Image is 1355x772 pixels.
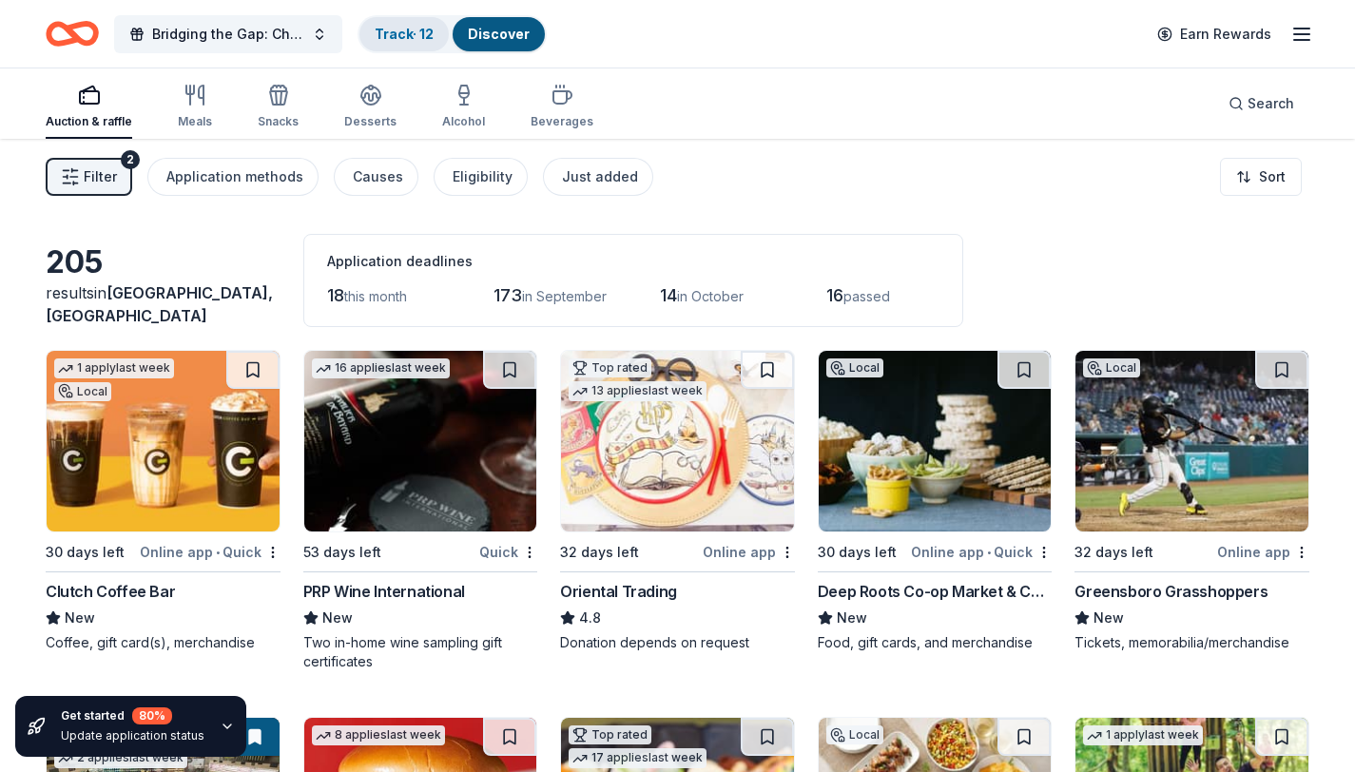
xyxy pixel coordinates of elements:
[54,358,174,378] div: 1 apply last week
[334,158,418,196] button: Causes
[560,541,639,564] div: 32 days left
[1248,92,1294,115] span: Search
[327,285,344,305] span: 18
[494,285,522,305] span: 173
[46,11,99,56] a: Home
[327,250,939,273] div: Application deadlines
[1259,165,1286,188] span: Sort
[1094,607,1124,629] span: New
[344,288,407,304] span: this month
[304,351,537,531] img: Image for PRP Wine International
[147,158,319,196] button: Application methods
[46,633,281,652] div: Coffee, gift card(s), merchandise
[375,26,434,42] a: Track· 12
[1075,351,1308,531] img: Image for Greensboro Grasshoppers
[562,165,638,188] div: Just added
[531,114,593,129] div: Beverages
[322,607,353,629] span: New
[818,350,1053,652] a: Image for Deep Roots Co-op Market & CaféLocal30 days leftOnline app•QuickDeep Roots Co-op Market ...
[303,580,465,603] div: PRP Wine International
[46,243,281,281] div: 205
[911,540,1052,564] div: Online app Quick
[1074,350,1309,652] a: Image for Greensboro GrasshoppersLocal32 days leftOnline appGreensboro GrasshoppersNewTickets, me...
[479,540,537,564] div: Quick
[303,633,538,671] div: Two in-home wine sampling gift certificates
[258,76,299,139] button: Snacks
[442,114,485,129] div: Alcohol
[46,541,125,564] div: 30 days left
[442,76,485,139] button: Alcohol
[46,580,175,603] div: Clutch Coffee Bar
[837,607,867,629] span: New
[818,541,897,564] div: 30 days left
[987,545,991,560] span: •
[1083,358,1140,377] div: Local
[531,76,593,139] button: Beverages
[312,725,445,745] div: 8 applies last week
[1074,580,1268,603] div: Greensboro Grasshoppers
[46,114,132,129] div: Auction & raffle
[703,540,795,564] div: Online app
[358,15,547,53] button: Track· 12Discover
[61,728,204,743] div: Update application status
[303,541,381,564] div: 53 days left
[453,165,513,188] div: Eligibility
[47,351,280,531] img: Image for Clutch Coffee Bar
[152,23,304,46] span: Bridging the Gap: Checking the Pulse Centering Youth Power, Healing Communities,Reimagining Reentry
[344,76,397,139] button: Desserts
[561,351,794,531] img: Image for Oriental Trading
[312,358,450,378] div: 16 applies last week
[132,707,172,724] div: 80 %
[1217,540,1309,564] div: Online app
[61,707,204,724] div: Get started
[46,283,273,325] span: [GEOGRAPHIC_DATA], [GEOGRAPHIC_DATA]
[826,358,883,377] div: Local
[569,748,707,768] div: 17 applies last week
[826,725,883,744] div: Local
[1083,725,1203,745] div: 1 apply last week
[54,382,111,401] div: Local
[468,26,530,42] a: Discover
[1213,85,1309,123] button: Search
[65,607,95,629] span: New
[114,15,342,53] button: Bridging the Gap: Checking the Pulse Centering Youth Power, Healing Communities,Reimagining Reentry
[522,288,607,304] span: in September
[434,158,528,196] button: Eligibility
[303,350,538,671] a: Image for PRP Wine International16 applieslast week53 days leftQuickPRP Wine InternationalNewTwo ...
[818,633,1053,652] div: Food, gift cards, and merchandise
[826,285,843,305] span: 16
[1220,158,1302,196] button: Sort
[543,158,653,196] button: Just added
[818,580,1053,603] div: Deep Roots Co-op Market & Café
[121,150,140,169] div: 2
[84,165,117,188] span: Filter
[569,358,651,377] div: Top rated
[1074,633,1309,652] div: Tickets, memorabilia/merchandise
[46,283,273,325] span: in
[579,607,601,629] span: 4.8
[46,281,281,327] div: results
[560,633,795,652] div: Donation depends on request
[677,288,744,304] span: in October
[1074,541,1153,564] div: 32 days left
[216,545,220,560] span: •
[46,350,281,652] a: Image for Clutch Coffee Bar1 applylast weekLocal30 days leftOnline app•QuickClutch Coffee BarNewC...
[46,76,132,139] button: Auction & raffle
[1146,17,1283,51] a: Earn Rewards
[258,114,299,129] div: Snacks
[843,288,890,304] span: passed
[344,114,397,129] div: Desserts
[166,165,303,188] div: Application methods
[819,351,1052,531] img: Image for Deep Roots Co-op Market & Café
[178,76,212,139] button: Meals
[178,114,212,129] div: Meals
[560,580,677,603] div: Oriental Trading
[353,165,403,188] div: Causes
[569,725,651,744] div: Top rated
[140,540,281,564] div: Online app Quick
[569,381,707,401] div: 13 applies last week
[660,285,677,305] span: 14
[46,158,132,196] button: Filter2
[560,350,795,652] a: Image for Oriental TradingTop rated13 applieslast week32 days leftOnline appOriental Trading4.8Do...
